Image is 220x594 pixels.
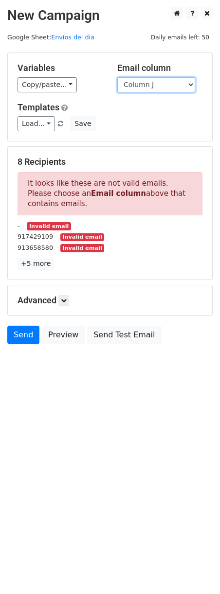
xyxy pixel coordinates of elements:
[87,326,161,344] a: Send Test Email
[18,233,53,240] small: 917429109
[18,222,20,229] small: -
[147,32,213,43] span: Daily emails left: 50
[51,34,94,41] a: Envíos del dia
[117,63,202,73] h5: Email column
[70,116,95,131] button: Save
[91,189,146,198] strong: Email column
[60,233,104,242] small: Invalid email
[7,326,39,344] a: Send
[18,116,55,131] a: Load...
[147,34,213,41] a: Daily emails left: 50
[18,258,54,270] a: +5 more
[18,172,202,215] p: It looks like these are not valid emails. Please choose an above that contains emails.
[171,547,220,594] div: Widget de chat
[18,244,53,251] small: 913658580
[18,63,103,73] h5: Variables
[7,34,94,41] small: Google Sheet:
[7,7,213,24] h2: New Campaign
[18,295,202,306] h5: Advanced
[18,102,59,112] a: Templates
[27,222,71,230] small: Invalid email
[42,326,85,344] a: Preview
[18,77,77,92] a: Copy/paste...
[171,547,220,594] iframe: Chat Widget
[60,244,104,252] small: Invalid email
[18,157,202,167] h5: 8 Recipients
